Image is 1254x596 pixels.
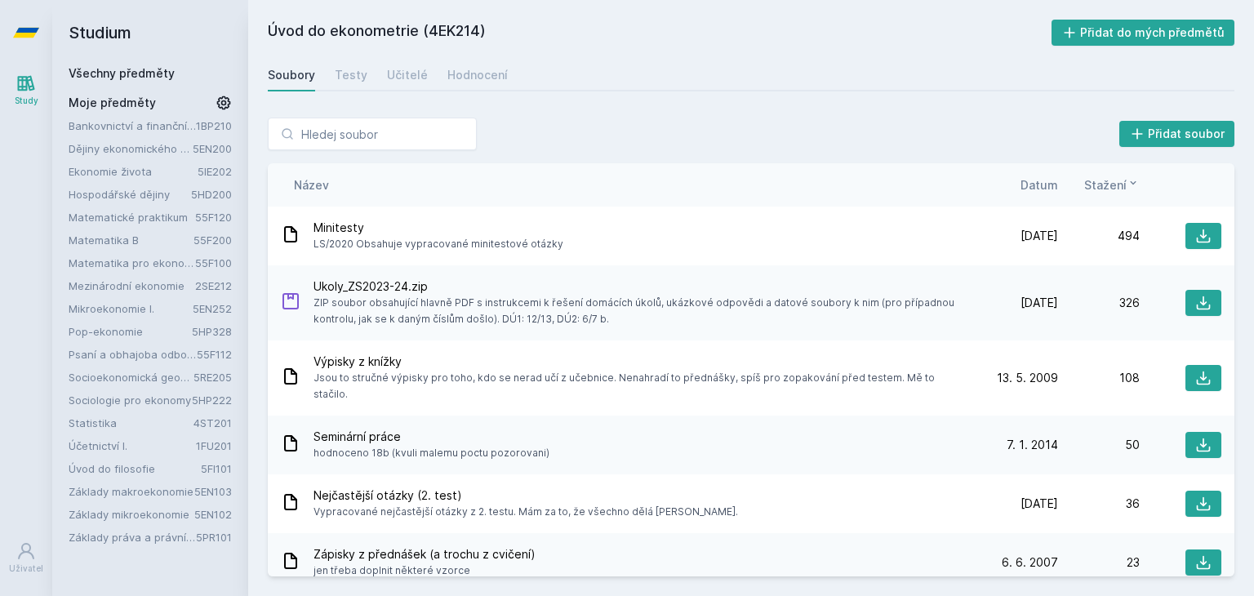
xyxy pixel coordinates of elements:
[268,59,315,91] a: Soubory
[69,415,193,431] a: Statistika
[192,394,232,407] a: 5HP222
[1002,554,1058,571] span: 6. 6. 2007
[1058,554,1140,571] div: 23
[1058,228,1140,244] div: 494
[69,209,195,225] a: Matematické praktikum
[313,278,970,295] span: Ukoly_ZS2023-24.zip
[69,95,156,111] span: Moje předměty
[69,255,195,271] a: Matematika pro ekonomy (Matematika A)
[198,165,232,178] a: 5IE202
[9,563,43,575] div: Uživatel
[281,291,300,315] div: ZIP
[69,369,193,385] a: Socioekonomická geografie
[69,163,198,180] a: Ekonomie života
[3,65,49,115] a: Study
[193,142,232,155] a: 5EN200
[191,188,232,201] a: 5HD200
[1021,176,1058,193] button: Datum
[15,95,38,107] div: Study
[196,119,232,132] a: 1BP210
[193,416,232,429] a: 4ST201
[195,279,232,292] a: 2SE212
[1058,496,1140,512] div: 36
[193,234,232,247] a: 55F200
[3,533,49,583] a: Uživatel
[313,236,563,252] span: LS/2020 Obsahuje vypracované minitestové otázky
[313,563,536,579] span: jen třeba doplnit některé vzorce
[1007,437,1058,453] span: 7. 1. 2014
[194,508,232,521] a: 5EN102
[1084,176,1127,193] span: Stažení
[387,59,428,91] a: Učitelé
[268,20,1052,46] h2: Úvod do ekonometrie (4EK214)
[69,438,196,454] a: Účetnictví I.
[196,439,232,452] a: 1FU201
[69,278,195,294] a: Mezinárodní ekonomie
[313,546,536,563] span: Zápisky z přednášek (a trochu z cvičení)
[268,67,315,83] div: Soubory
[69,506,194,523] a: Základy mikroekonomie
[313,370,970,403] span: Jsou to stručné výpisky pro toho, kdo se nerad učí z učebnice. Nenahradí to přednášky, spíš pro z...
[1052,20,1235,46] button: Přidat do mých předmětů
[69,529,196,545] a: Základy práva a právní nauky
[313,445,549,461] span: hodnoceno 18b (kvuli malemu poctu pozorovani)
[69,118,196,134] a: Bankovnictví a finanční instituce
[997,370,1058,386] span: 13. 5. 2009
[193,302,232,315] a: 5EN252
[313,429,549,445] span: Seminární práce
[69,300,193,317] a: Mikroekonomie I.
[69,232,193,248] a: Matematika B
[313,487,738,504] span: Nejčastější otázky (2. test)
[69,460,201,477] a: Úvod do filosofie
[1021,228,1058,244] span: [DATE]
[69,323,192,340] a: Pop-ekonomie
[335,59,367,91] a: Testy
[194,485,232,498] a: 5EN103
[1021,496,1058,512] span: [DATE]
[294,176,329,193] button: Název
[69,392,192,408] a: Sociologie pro ekonomy
[335,67,367,83] div: Testy
[1119,121,1235,147] button: Přidat soubor
[447,67,508,83] div: Hodnocení
[69,140,193,157] a: Dějiny ekonomického myšlení
[192,325,232,338] a: 5HP328
[1058,295,1140,311] div: 326
[197,348,232,361] a: 55F112
[1058,370,1140,386] div: 108
[69,483,194,500] a: Základy makroekonomie
[69,66,175,80] a: Všechny předměty
[195,211,232,224] a: 55F120
[1021,295,1058,311] span: [DATE]
[69,346,197,362] a: Psaní a obhajoba odborné práce
[196,531,232,544] a: 5PR101
[201,462,232,475] a: 5FI101
[1084,176,1140,193] button: Stažení
[1058,437,1140,453] div: 50
[268,118,477,150] input: Hledej soubor
[313,354,970,370] span: Výpisky z knížky
[313,504,738,520] span: Vypracované nejčastější otázky z 2. testu. Mám za to, že všechno dělá [PERSON_NAME].
[387,67,428,83] div: Učitelé
[313,295,970,327] span: ZIP soubor obsahující hlavně PDF s instrukcemi k řešení domácích úkolů, ukázkové odpovědi a datov...
[195,256,232,269] a: 55F100
[193,371,232,384] a: 5RE205
[447,59,508,91] a: Hodnocení
[313,220,563,236] span: Minitesty
[69,186,191,202] a: Hospodářské dějiny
